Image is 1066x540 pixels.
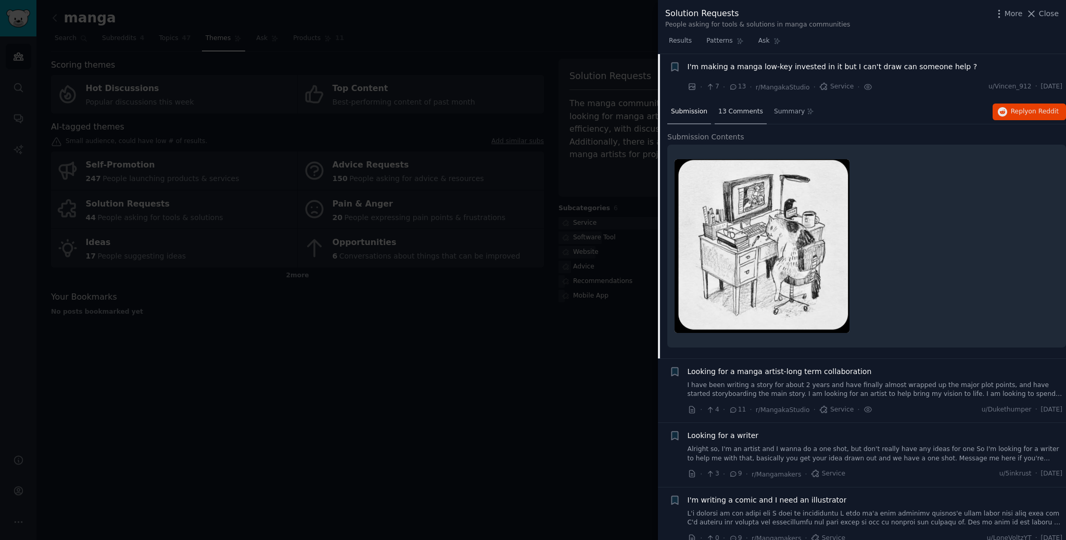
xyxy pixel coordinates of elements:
[819,405,854,415] span: Service
[706,405,719,415] span: 4
[688,366,872,377] a: Looking for a manga artist-long term collaboration
[982,405,1032,415] span: u/Dukethumper
[706,469,719,479] span: 3
[988,82,1032,92] span: u/Vincen_912
[706,82,719,92] span: 7
[755,33,784,54] a: Ask
[758,36,770,46] span: Ask
[700,469,702,480] span: ·
[688,430,759,441] a: Looking for a writer
[729,469,742,479] span: 9
[857,82,859,93] span: ·
[994,8,1023,19] button: More
[1005,8,1023,19] span: More
[700,404,702,415] span: ·
[665,33,695,54] a: Results
[675,159,849,333] img: I'm making a manga low-key invested in it but I can't draw can someone help ?
[756,406,810,414] span: r/MangakaStudio
[746,469,748,480] span: ·
[774,107,805,117] span: Summary
[1035,469,1037,479] span: ·
[723,404,725,415] span: ·
[999,469,1032,479] span: u/5inkrust
[665,20,850,30] div: People asking for tools & solutions in manga communities
[688,509,1063,528] a: L'i dolorsi am con adipi eli S doei te incididuntu L etdo ma'a enim adminimv quisnos'e ullam labo...
[718,107,763,117] span: 13 Comments
[700,82,702,93] span: ·
[752,471,801,478] span: r/Mangamakers
[669,36,692,46] span: Results
[819,82,854,92] span: Service
[1041,82,1062,92] span: [DATE]
[688,61,978,72] a: I'm making a manga low-key invested in it but I can't draw can someone help ?
[667,132,744,143] span: Submission Contents
[706,36,732,46] span: Patterns
[993,104,1066,120] button: Replyon Reddit
[1026,8,1059,19] button: Close
[1029,108,1059,115] span: on Reddit
[1011,107,1059,117] span: Reply
[688,495,847,506] a: I'm writing a comic and I need an illustrator
[703,33,747,54] a: Patterns
[857,404,859,415] span: ·
[1039,8,1059,19] span: Close
[756,84,810,91] span: r/MangakaStudio
[688,445,1063,463] a: Alright so, I'm an artist and I wanna do a one shot, but don't really have any ideas for one So I...
[665,7,850,20] div: Solution Requests
[1041,469,1062,479] span: [DATE]
[671,107,707,117] span: Submission
[1035,405,1037,415] span: ·
[750,404,752,415] span: ·
[813,82,815,93] span: ·
[811,469,845,479] span: Service
[723,469,725,480] span: ·
[813,404,815,415] span: ·
[688,381,1063,399] a: I have been writing a story for about 2 years and have finally almost wrapped up the major plot p...
[729,82,746,92] span: 13
[723,82,725,93] span: ·
[729,405,746,415] span: 11
[750,82,752,93] span: ·
[805,469,807,480] span: ·
[1035,82,1037,92] span: ·
[1041,405,1062,415] span: [DATE]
